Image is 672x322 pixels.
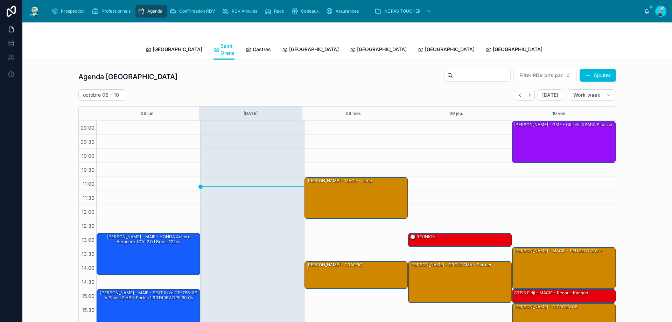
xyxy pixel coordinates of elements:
[513,248,603,254] div: [PERSON_NAME] - MACIF - PEUGEOT 202 +
[305,177,408,219] div: [PERSON_NAME] - MACIF - jeep
[167,5,220,18] a: Confirmation RDV
[49,5,90,18] a: Prospection
[253,46,271,53] span: Castres
[515,90,525,101] button: Back
[220,5,262,18] a: RDV Annulés
[542,92,559,98] span: [DATE]
[81,181,96,187] span: 11:00
[78,72,177,82] h1: Agenda [GEOGRAPHIC_DATA]
[449,107,463,121] button: 09 jeu.
[282,43,339,57] a: [GEOGRAPHIC_DATA]
[46,4,644,19] div: scrollable content
[80,167,96,173] span: 10:30
[28,6,41,17] img: App logo
[274,8,284,14] span: Rack
[80,279,96,285] span: 14:30
[153,46,202,53] span: [GEOGRAPHIC_DATA]
[146,43,202,57] a: [GEOGRAPHIC_DATA]
[80,223,96,229] span: 12:30
[513,304,578,310] div: [PERSON_NAME] - CITROEN C5
[538,89,563,101] button: [DATE]
[408,261,511,303] div: [PERSON_NAME] - GROUPAMA - Partner
[79,139,96,145] span: 09:30
[409,262,492,268] div: [PERSON_NAME] - GROUPAMA - Partner
[418,43,475,57] a: [GEOGRAPHIC_DATA]
[244,107,258,121] button: [DATE]
[513,290,589,296] div: STEIS Fidji - MACIF - Renault kangoo
[569,89,616,101] button: Work week
[425,46,475,53] span: [GEOGRAPHIC_DATA]
[90,5,135,18] a: Professionnels
[141,107,155,121] button: 06 lun.
[80,251,96,257] span: 13:30
[552,107,567,121] button: 10 ven.
[336,8,359,14] span: Assurances
[79,125,96,131] span: 09:00
[80,307,96,313] span: 15:30
[101,8,131,14] span: Professionnels
[493,46,542,53] span: [GEOGRAPHIC_DATA]
[580,69,616,82] button: Ajouter
[573,92,600,98] span: Work week
[232,8,257,14] span: RDV Annulés
[80,293,96,299] span: 15:00
[220,42,234,56] span: Saint-Orens
[98,234,199,245] div: [PERSON_NAME] - MAIF - HONDA Accord Aerodeck (CA) 2.0 i Break 122cv
[512,247,615,289] div: [PERSON_NAME] - MACIF - PEUGEOT 202 +
[147,8,162,14] span: Agenda
[486,43,542,57] a: [GEOGRAPHIC_DATA]
[513,122,613,128] div: [PERSON_NAME] - GMF - Citroën XSARA Picasso
[98,290,199,301] div: [PERSON_NAME] - MAIF - SEAT Ibiza CF-756-XP IV Phase 2 HB 5 Portes 1.6 TDI 16V DPF 90 cv
[83,91,119,98] h2: octobre 06 – 10
[346,107,362,121] button: 08 mer.
[525,90,535,101] button: Next
[135,5,167,18] a: Agenda
[61,8,85,14] span: Prospection
[306,178,373,184] div: [PERSON_NAME] - MACIF - jeep
[80,153,96,159] span: 10:00
[512,121,615,163] div: [PERSON_NAME] - GMF - Citroën XSARA Picasso
[372,5,435,18] a: NE PAS TOUCHER
[246,43,271,57] a: Castres
[213,40,234,60] a: Saint-Orens
[289,5,324,18] a: Cadeaux
[289,46,339,53] span: [GEOGRAPHIC_DATA]
[306,262,363,268] div: [PERSON_NAME] - TRAFFIC
[80,265,96,271] span: 14:00
[262,5,289,18] a: Rack
[408,233,511,247] div: 🕒 RÉUNION - -
[350,43,407,57] a: [GEOGRAPHIC_DATA]
[80,209,96,215] span: 12:00
[97,233,200,275] div: [PERSON_NAME] - MAIF - HONDA Accord Aerodeck (CA) 2.0 i Break 122cv
[305,261,408,289] div: [PERSON_NAME] - TRAFFIC
[409,234,442,240] div: 🕒 RÉUNION - -
[324,5,364,18] a: Assurances
[81,195,96,201] span: 11:30
[519,72,562,79] span: Filter RDV pris par
[357,46,407,53] span: [GEOGRAPHIC_DATA]
[512,289,615,303] div: STEIS Fidji - MACIF - Renault kangoo
[301,8,319,14] span: Cadeaux
[513,69,577,82] button: Select Button
[179,8,215,14] span: Confirmation RDV
[384,8,421,14] span: NE PAS TOUCHER
[80,237,96,243] span: 13:00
